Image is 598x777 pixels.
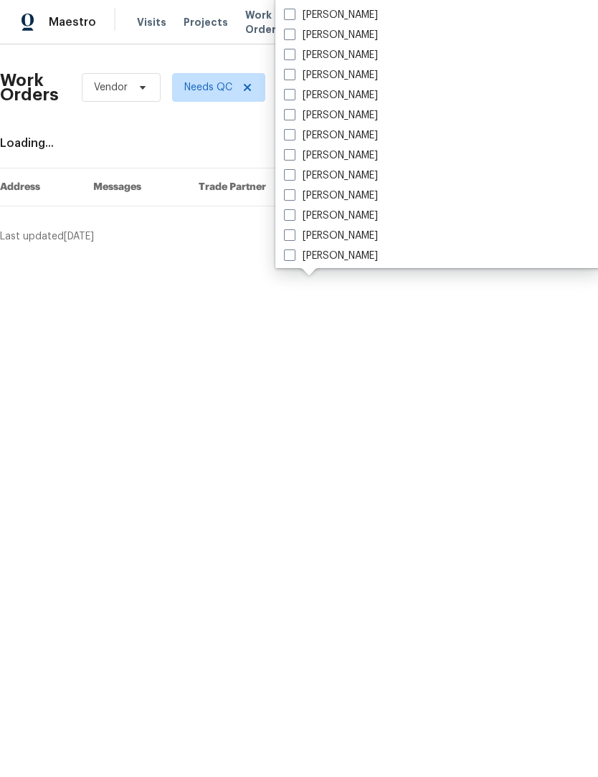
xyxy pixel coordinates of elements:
label: [PERSON_NAME] [284,89,378,103]
label: [PERSON_NAME] [284,169,378,183]
label: [PERSON_NAME] [284,229,378,244]
label: [PERSON_NAME] [284,49,378,63]
th: Trade Partner [187,169,321,207]
span: Projects [184,16,228,30]
label: [PERSON_NAME] [284,109,378,123]
span: Visits [137,16,166,30]
span: Maestro [49,16,96,30]
label: [PERSON_NAME] [284,129,378,143]
label: [PERSON_NAME] [284,249,378,264]
label: [PERSON_NAME] [284,9,378,23]
th: Messages [82,169,187,207]
label: [PERSON_NAME] [284,29,378,43]
span: Vendor [94,81,128,95]
span: Needs QC [184,81,232,95]
span: [DATE] [64,232,94,242]
label: [PERSON_NAME] [284,69,378,83]
label: [PERSON_NAME] [284,209,378,224]
label: [PERSON_NAME] [284,189,378,204]
span: Work Orders [245,9,282,37]
label: [PERSON_NAME] [284,149,378,163]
